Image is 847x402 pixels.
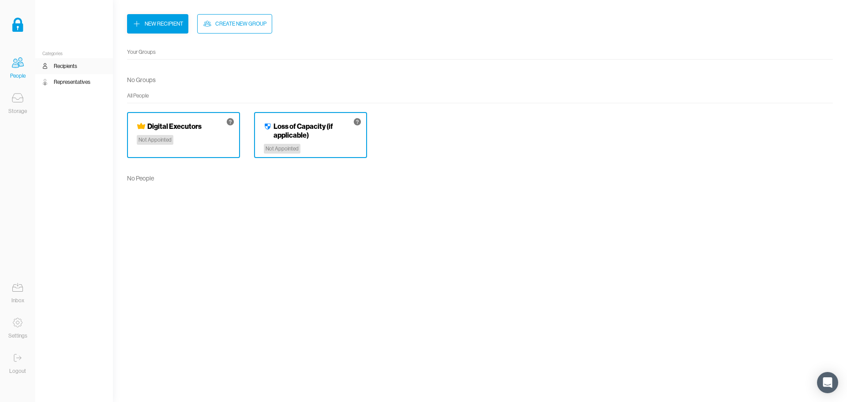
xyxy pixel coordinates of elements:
[127,91,833,100] div: All People
[127,14,188,34] button: New Recipient
[197,14,272,34] button: Create New Group
[54,78,90,86] div: Representatives
[35,74,113,90] a: Representatives
[8,107,27,116] div: Storage
[147,122,202,131] h4: Digital Executors
[35,51,113,56] div: Categories
[35,58,113,74] a: Recipients
[127,172,154,184] div: No People
[274,122,357,139] h4: Loss of Capacity (if applicable)
[10,71,26,80] div: People
[11,296,24,305] div: Inbox
[9,367,26,376] div: Logout
[54,62,77,71] div: Recipients
[8,331,27,340] div: Settings
[127,48,833,56] div: Your Groups
[145,19,183,28] div: New Recipient
[137,135,173,145] div: Not Appointed
[215,19,266,28] div: Create New Group
[817,372,838,393] div: Open Intercom Messenger
[264,144,300,154] div: Not Appointed
[127,74,156,86] div: No Groups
